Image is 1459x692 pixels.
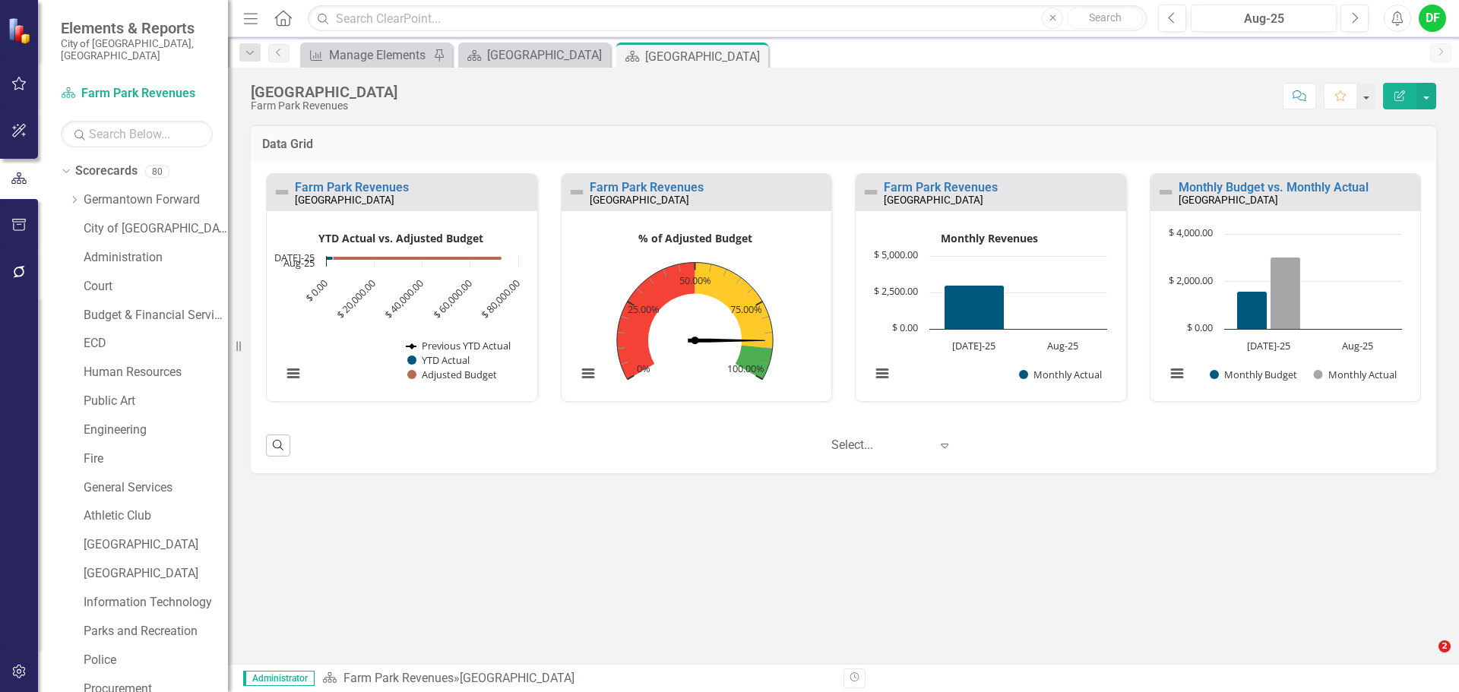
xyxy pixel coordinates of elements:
[84,422,228,439] a: Engineering
[941,231,1038,245] text: Monthly Revenues
[302,276,331,305] text: $ 0.00
[61,85,213,103] a: Farm Park Revenues
[1158,226,1410,397] svg: Interactive chart
[84,335,228,352] a: ECD
[1089,11,1122,24] span: Search
[1314,368,1396,381] button: Show Monthly Actual
[578,363,599,384] button: View chart menu, % of Adjusted Budget
[645,47,764,66] div: [GEOGRAPHIC_DATA]
[84,450,228,468] a: Fire
[295,194,394,206] small: [GEOGRAPHIC_DATA]
[1236,292,1267,330] path: Jul-25, 1,581.85. Monthly Budget.
[251,100,397,112] div: Farm Park Revenues
[318,231,483,245] text: YTD Actual vs. Adjusted Budget
[1169,273,1213,287] text: $ 2,000.00
[266,173,538,403] div: Double-Click to Edit
[1270,258,1300,330] path: Jul-25, 3,016. Monthly Actual.
[407,353,470,367] button: Show YTD Actual
[1019,368,1101,381] button: Show Monthly Actual
[874,248,918,261] text: $ 5,000.00
[251,84,397,100] div: [GEOGRAPHIC_DATA]
[271,251,315,264] text: [DATE]-25
[274,226,530,397] div: YTD Actual vs. Adjusted Budget. Highcharts interactive chart.
[304,46,429,65] a: Manage Elements
[462,46,606,65] a: [GEOGRAPHIC_DATA]
[84,536,228,554] a: [GEOGRAPHIC_DATA]
[343,671,454,685] a: Farm Park Revenues
[84,623,228,640] a: Parks and Recreation
[84,220,228,238] a: City of [GEOGRAPHIC_DATA]
[61,19,213,37] span: Elements & Reports
[262,137,1425,151] h3: Data Grid
[1438,640,1451,653] span: 2
[84,307,228,324] a: Budget & Financial Services
[1169,226,1213,239] text: $ 4,000.00
[273,183,291,201] img: Not Defined
[1158,226,1413,397] div: Chart. Highcharts interactive chart.
[637,362,650,375] text: 0%
[1191,5,1337,32] button: Aug-25
[729,303,761,317] text: 75.00%
[884,194,983,206] small: [GEOGRAPHIC_DATA]
[1150,173,1422,403] div: Double-Click to Edit
[84,652,228,669] a: Police
[329,46,429,65] div: Manage Elements
[406,339,512,352] button: Show Previous YTD Actual
[1247,339,1290,352] text: [DATE]-25
[84,249,228,267] a: Administration
[1270,234,1358,330] g: Monthly Actual, bar series 2 of 2 with 2 bars.
[308,5,1147,32] input: Search ClearPoint...
[628,303,660,317] text: 25.00%
[638,231,752,245] text: % of Adjusted Budget
[283,256,315,270] text: Aug-25
[874,284,918,298] text: $ 2,500.00
[679,273,711,287] text: 50.00%
[84,565,228,583] a: [GEOGRAPHIC_DATA]
[1187,321,1213,334] text: $ 0.00
[727,362,764,375] text: 100.00%
[61,37,213,62] small: City of [GEOGRAPHIC_DATA], [GEOGRAPHIC_DATA]
[1196,10,1331,28] div: Aug-25
[84,393,228,410] a: Public Art
[75,163,138,180] a: Scorecards
[892,321,918,334] text: $ 0.00
[322,670,832,687] div: »
[381,276,426,321] text: $ 40,000.00
[84,364,228,381] a: Human Resources
[945,286,1005,330] path: Jul-25, 3,016. Monthly Actual.
[855,173,1127,403] div: Double-Click to Edit
[872,363,893,384] button: View chart menu, Monthly Revenues
[569,226,821,397] svg: Interactive chart
[1157,183,1175,201] img: Not Defined
[334,276,378,321] text: $ 20,000.00
[327,257,519,264] g: Adjusted Budget, series 3 of 3. Bar series with 2 bars.
[327,257,334,261] path: Jul-25, 3,016. YTD Actual.
[283,363,304,384] button: View chart menu, YTD Actual vs. Adjusted Budget
[1179,194,1278,206] small: [GEOGRAPHIC_DATA]
[274,226,526,397] svg: Interactive chart
[862,183,880,201] img: Not Defined
[84,278,228,295] a: Court
[568,183,586,201] img: Not Defined
[145,165,169,178] div: 80
[1047,339,1078,352] text: Aug-25
[1179,180,1369,194] a: Monthly Budget vs. Monthly Actual
[590,194,689,206] small: [GEOGRAPHIC_DATA]
[1342,339,1373,352] text: Aug-25
[688,339,765,343] path: No value. % of Adjusted Budget.
[952,339,995,352] text: [DATE]-25
[327,257,502,261] path: Jul-25, 73,125. Adjusted Budget.
[1166,363,1188,384] button: View chart menu, Chart
[430,276,475,321] text: $ 60,000.00
[243,671,315,686] span: Administrator
[863,226,1119,397] div: Monthly Revenues. Highcharts interactive chart.
[61,121,213,147] input: Search Below...
[84,594,228,611] a: Information Technology
[1067,8,1143,29] button: Search
[487,46,606,65] div: [GEOGRAPHIC_DATA]
[1407,640,1444,677] iframe: Intercom live chat
[84,507,228,525] a: Athletic Club
[561,173,833,403] div: Double-Click to Edit
[295,180,409,194] a: Farm Park Revenues
[884,180,998,194] a: Farm Park Revenues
